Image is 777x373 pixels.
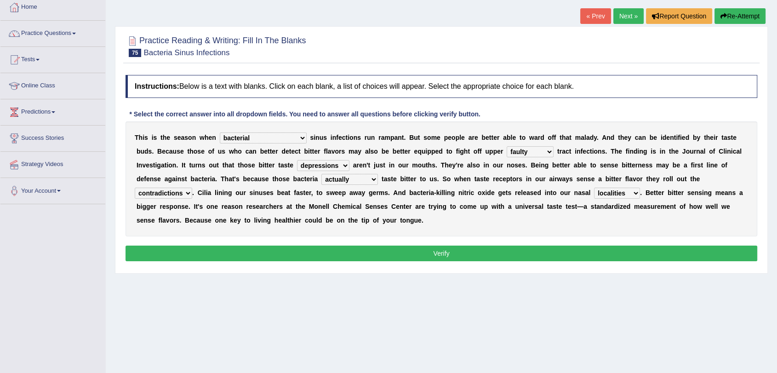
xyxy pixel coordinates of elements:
[620,134,624,141] b: h
[538,134,540,141] b: r
[310,134,314,141] b: s
[166,161,168,169] b: i
[431,148,435,155] b: p
[491,134,493,141] b: t
[345,134,348,141] b: t
[704,134,706,141] b: t
[331,148,335,155] b: v
[507,134,511,141] b: b
[590,148,592,155] b: t
[581,148,583,155] b: f
[637,148,639,155] b: i
[611,134,615,141] b: d
[713,148,715,155] b: f
[252,148,257,155] b: n
[652,148,656,155] b: s
[358,148,361,155] b: y
[168,161,172,169] b: o
[611,148,615,155] b: T
[613,8,644,24] a: Next »
[548,134,552,141] b: o
[618,148,622,155] b: e
[331,134,332,141] b: i
[188,134,192,141] b: o
[458,148,460,155] b: i
[731,148,733,155] b: i
[135,134,139,141] b: T
[238,148,242,155] b: o
[188,148,190,155] b: t
[678,134,680,141] b: f
[323,134,327,141] b: s
[152,134,154,141] b: i
[674,134,676,141] b: t
[400,148,402,155] b: t
[489,148,493,155] b: p
[725,148,727,155] b: i
[501,148,503,155] b: r
[512,134,516,141] b: e
[160,134,163,141] b: t
[448,148,452,155] b: o
[562,134,566,141] b: h
[435,148,439,155] b: e
[586,148,590,155] b: c
[264,148,268,155] b: e
[700,148,704,155] b: a
[694,148,696,155] b: r
[606,134,611,141] b: n
[731,134,733,141] b: t
[446,148,449,155] b: t
[304,148,308,155] b: b
[534,134,538,141] b: a
[740,148,742,155] b: l
[626,148,628,155] b: f
[326,148,328,155] b: l
[703,148,705,155] b: l
[669,148,671,155] b: t
[374,148,378,155] b: o
[575,148,577,155] b: i
[663,134,667,141] b: d
[643,148,647,155] b: g
[270,148,272,155] b: t
[577,148,581,155] b: n
[560,134,562,141] b: t
[418,134,420,141] b: t
[634,148,638,155] b: d
[166,134,170,141] b: e
[174,134,177,141] b: s
[474,148,478,155] b: o
[594,134,597,141] b: y
[176,161,178,169] b: .
[218,148,222,155] b: u
[675,148,679,155] b: e
[0,126,105,149] a: Success Stories
[628,148,629,155] b: i
[682,134,686,141] b: e
[149,161,153,169] b: s
[590,134,594,141] b: d
[142,161,146,169] b: v
[676,134,678,141] b: i
[575,134,581,141] b: m
[143,134,144,141] b: i
[583,148,586,155] b: e
[390,134,394,141] b: p
[597,134,599,141] b: .
[554,134,556,141] b: f
[493,134,497,141] b: e
[497,148,501,155] b: e
[137,148,141,155] b: b
[126,34,306,57] h2: Practice Reading & Writing: Fill In The Blanks
[422,148,426,155] b: u
[552,134,554,141] b: f
[339,148,341,155] b: r
[581,134,584,141] b: a
[354,134,358,141] b: n
[580,8,611,24] a: « Prev
[461,134,465,141] b: e
[149,148,152,155] b: s
[710,134,714,141] b: e
[723,148,725,155] b: l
